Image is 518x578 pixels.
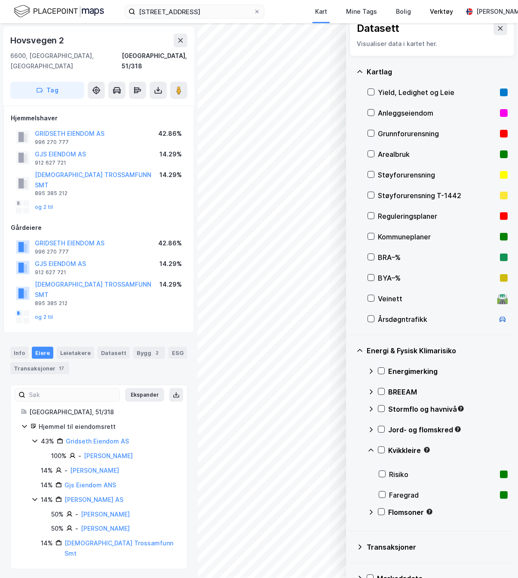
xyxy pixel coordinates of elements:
div: Flomsoner [388,507,508,517]
div: 996 270 777 [35,139,69,146]
div: 895 385 212 [35,300,67,307]
div: 14% [41,465,53,476]
div: Transaksjoner [367,542,508,552]
div: Leietakere [57,347,94,359]
input: Søk på adresse, matrikkel, gårdeiere, leietakere eller personer [135,5,254,18]
div: Reguleringsplaner [378,211,497,221]
div: BYA–% [378,273,497,283]
div: Verktøy [430,6,453,17]
button: Tag [10,82,84,99]
div: ESG [169,347,187,359]
div: Kommuneplaner [378,232,497,242]
a: [PERSON_NAME] AS [64,496,123,503]
div: - [64,465,67,476]
div: 50% [51,509,64,520]
div: - [78,451,81,461]
div: Tooltip anchor [457,405,465,413]
div: Årsdøgntrafikk [378,314,494,324]
div: Transaksjoner [10,362,69,374]
div: Jord- og flomskred [388,425,508,435]
div: Visualiser data i kartet her. [357,39,507,49]
div: Mine Tags [346,6,377,17]
button: Ekspander [125,388,164,402]
a: [PERSON_NAME] [70,467,119,474]
div: - [75,523,78,534]
a: [DEMOGRAPHIC_DATA] Trossamfunn Smt [64,539,173,557]
div: Energi & Fysisk Klimarisiko [367,346,508,356]
div: Veinett [378,294,494,304]
div: 6600, [GEOGRAPHIC_DATA], [GEOGRAPHIC_DATA] [10,51,122,71]
div: Risiko [389,469,497,480]
div: 14% [41,495,53,505]
div: Datasett [357,21,399,35]
div: Grunnforurensning [378,128,497,139]
div: Eiere [32,347,53,359]
div: 14% [41,538,53,548]
div: Yield, Ledighet og Leie [378,87,497,98]
a: [PERSON_NAME] [81,525,130,532]
div: Kvikkleire [388,445,508,456]
div: Bolig [396,6,411,17]
div: 912 627 721 [35,159,66,166]
div: Støyforurensning T-1442 [378,190,497,201]
div: Info [10,347,28,359]
div: 14.29% [159,149,182,159]
div: 17 [57,364,66,373]
div: Anleggseiendom [378,108,497,118]
div: Bygg [133,347,165,359]
div: Hjemmel til eiendomsrett [39,422,177,432]
div: Hovsvegen 2 [10,34,66,47]
div: 14.29% [159,279,182,290]
div: Støyforurensning [378,170,497,180]
div: Arealbruk [378,149,497,159]
div: [GEOGRAPHIC_DATA], 51/318 [29,407,177,417]
div: Tooltip anchor [426,508,433,516]
div: 2 [153,349,162,357]
div: [GEOGRAPHIC_DATA], 51/318 [122,51,187,71]
div: Energimerking [388,366,508,376]
div: BRA–% [378,252,497,263]
div: Stormflo og havnivå [388,404,508,414]
div: 100% [51,451,67,461]
a: [PERSON_NAME] [84,452,133,459]
input: Søk [25,388,120,401]
div: 42.86% [158,238,182,248]
a: Gridseth Eiendom AS [66,437,129,445]
div: 14.29% [159,259,182,269]
div: Faregrad [389,490,497,500]
div: 50% [51,523,64,534]
img: logo.f888ab2527a4732fd821a326f86c7f29.svg [14,4,104,19]
a: [PERSON_NAME] [81,511,130,518]
div: Hjemmelshaver [11,113,187,123]
div: 996 270 777 [35,248,69,255]
div: Kontrollprogram for chat [475,537,518,578]
div: 895 385 212 [35,190,67,197]
div: Datasett [98,347,130,359]
div: 912 627 721 [35,269,66,276]
div: 14% [41,480,53,490]
iframe: Chat Widget [475,537,518,578]
div: BREEAM [388,387,508,397]
a: Gjs Eiendom ANS [64,481,116,489]
div: - [75,509,78,520]
div: 14.29% [159,170,182,180]
div: Kartlag [367,67,508,77]
div: Kart [315,6,327,17]
div: Gårdeiere [11,223,187,233]
div: 42.86% [158,128,182,139]
div: 43% [41,436,54,446]
div: 🛣️ [497,293,509,304]
div: Tooltip anchor [454,425,462,433]
div: Tooltip anchor [423,446,431,454]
